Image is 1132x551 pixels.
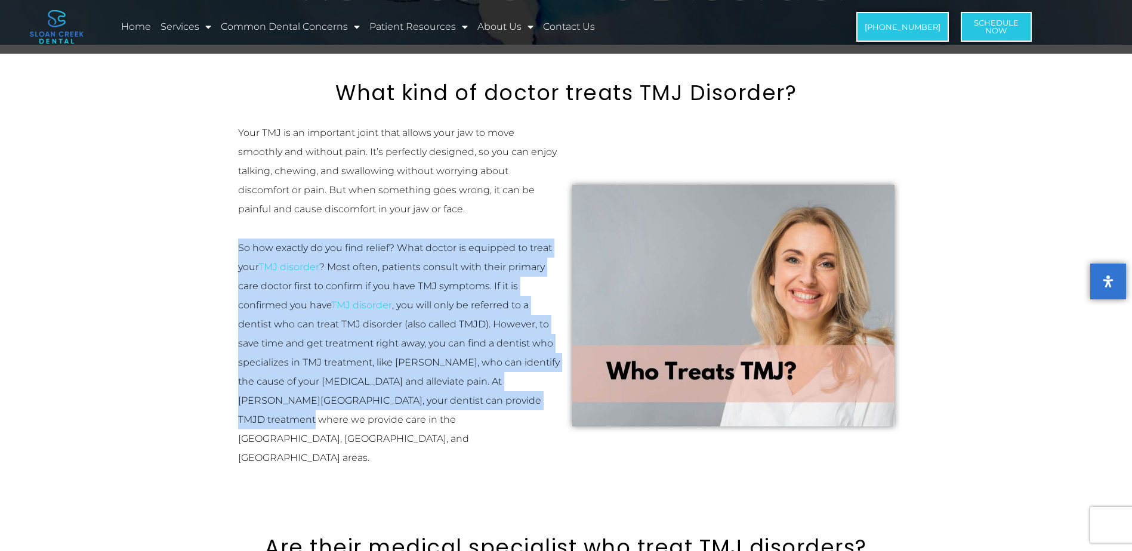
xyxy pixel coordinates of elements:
[961,12,1032,42] a: ScheduleNow
[119,13,153,41] a: Home
[865,23,940,31] span: [PHONE_NUMBER]
[476,13,535,41] a: About Us
[572,185,895,426] img: Who Treats TMJ - Sloan Creek Dental
[541,13,597,41] a: Contact Us
[974,19,1019,35] span: Schedule Now
[159,13,213,41] a: Services
[238,123,560,219] p: Your TMJ is an important joint that allows your jaw to move smoothly and without pain. It’s perfe...
[856,12,949,42] a: [PHONE_NUMBER]
[258,261,319,273] a: TMJ disorder
[331,299,392,311] a: TMJ disorder
[238,239,560,468] p: So how exactly do you find relief? What doctor is equipped to treat your ? Most often, patients c...
[30,10,84,44] img: logo
[1090,264,1126,299] button: Open Accessibility Panel
[119,13,779,41] nav: Menu
[219,13,362,41] a: Common Dental Concerns
[232,81,900,106] h2: What kind of doctor treats TMJ Disorder?
[368,13,470,41] a: Patient Resources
